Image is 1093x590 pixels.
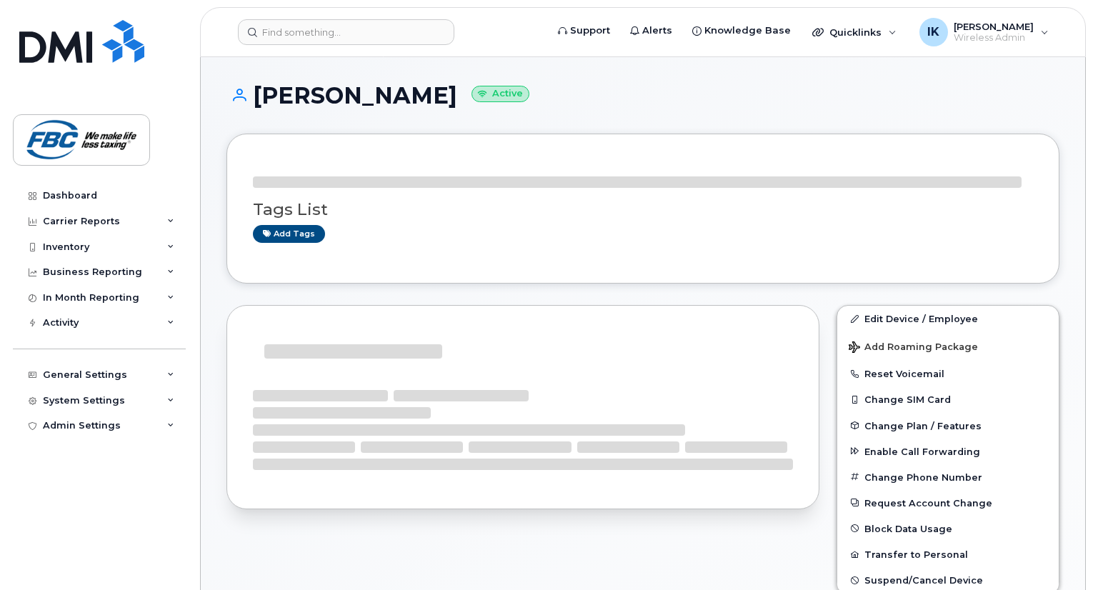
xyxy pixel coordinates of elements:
button: Transfer to Personal [837,541,1059,567]
button: Block Data Usage [837,516,1059,541]
button: Change Phone Number [837,464,1059,490]
span: Enable Call Forwarding [864,446,980,456]
button: Request Account Change [837,490,1059,516]
a: Add tags [253,225,325,243]
button: Enable Call Forwarding [837,439,1059,464]
button: Reset Voicemail [837,361,1059,386]
button: Add Roaming Package [837,331,1059,361]
h3: Tags List [253,201,1033,219]
a: Edit Device / Employee [837,306,1059,331]
span: Add Roaming Package [849,341,978,355]
button: Change Plan / Features [837,413,1059,439]
span: Suspend/Cancel Device [864,575,983,586]
button: Change SIM Card [837,386,1059,412]
small: Active [471,86,529,102]
h1: [PERSON_NAME] [226,83,1059,108]
span: Change Plan / Features [864,420,982,431]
